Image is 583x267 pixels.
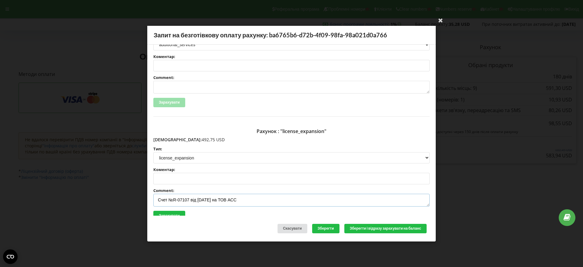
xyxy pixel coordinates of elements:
[153,189,430,193] label: Comment:
[3,249,18,264] button: Open CMP widget
[153,211,185,220] button: Зарахувати
[344,224,427,233] button: Зберегти і відразу зарахувати на баланс
[153,55,430,59] label: Коментар:
[153,76,430,80] label: Comment:
[278,224,307,233] div: Скасувати
[312,224,339,233] button: Зберегти
[153,137,430,143] p: 492,75 USD
[153,137,202,142] span: [DEMOGRAPHIC_DATA]:
[147,26,436,45] div: Запит на безготівкову оплату рахунку: ba6765b6-d72b-4f09-98fa-98a021d0a766
[153,168,430,172] label: Коментар:
[153,147,430,151] label: Тип:
[153,126,430,137] div: Рахунок : "license_expansion"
